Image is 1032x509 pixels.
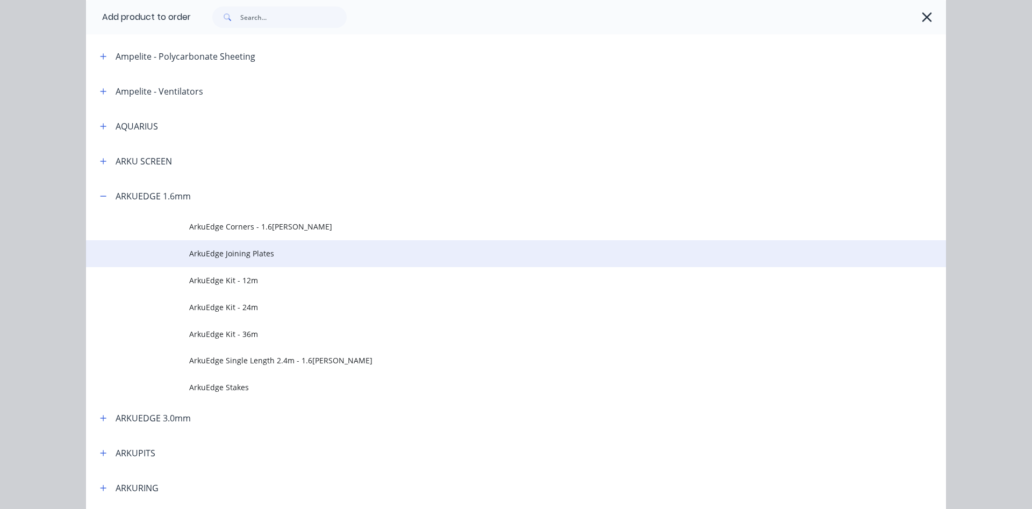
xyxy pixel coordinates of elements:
div: Ampelite - Polycarbonate Sheeting [116,50,255,63]
input: Search... [240,6,347,28]
span: ArkuEdge Kit - 36m [189,328,794,340]
span: ArkuEdge Joining Plates [189,248,794,259]
span: ArkuEdge Stakes [189,382,794,393]
div: ARKU SCREEN [116,155,172,168]
span: ArkuEdge Kit - 12m [189,275,794,286]
span: ArkuEdge Single Length 2.4m - 1.6[PERSON_NAME] [189,355,794,366]
span: ArkuEdge Corners - 1.6[PERSON_NAME] [189,221,794,232]
div: ARKUEDGE 1.6mm [116,190,191,203]
div: ARKURING [116,482,159,494]
span: ArkuEdge Kit - 24m [189,302,794,313]
div: ARKUEDGE 3.0mm [116,412,191,425]
div: ARKUPITS [116,447,155,460]
div: Ampelite - Ventilators [116,85,203,98]
div: AQUARIUS [116,120,158,133]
